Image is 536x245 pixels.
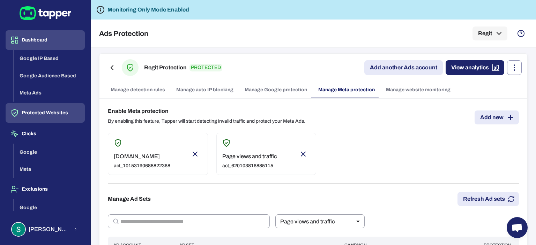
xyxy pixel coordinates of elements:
button: Clicks [6,124,85,144]
p: act_10153190688822368 [114,163,170,169]
button: Dashboard [6,30,85,50]
h6: Manage Ad Sets [108,195,151,203]
a: Meta Ads [14,90,85,95]
button: Google IP Based [14,50,85,67]
p: [DOMAIN_NAME] [114,153,170,160]
a: Manage auto IP blocking [171,82,239,98]
button: Google Audience Based [14,67,85,85]
a: Add another Ads account [364,60,443,75]
a: Google [14,148,85,154]
h6: Enable Meta protection [108,107,305,115]
button: Add new [475,110,519,124]
button: Meta Ads [14,84,85,102]
a: Manage website monitoring [380,82,456,98]
a: Manage Meta protection [313,82,380,98]
span: [PERSON_NAME] [PERSON_NAME] [29,226,69,233]
a: Dashboard [6,37,85,43]
a: Google IP Based [14,55,85,61]
button: Protected Websites [6,103,85,123]
a: Protected Websites [6,109,85,115]
a: Manage detection rules [105,82,171,98]
p: act_620103816885115 [222,163,277,169]
p: PROTECTED [189,64,222,71]
svg: Tapper is not blocking any fraudulent activity for this domain [96,6,105,14]
a: Meta [14,166,85,172]
div: Open chat [507,217,528,238]
a: Google [14,204,85,210]
button: Remove account [296,147,310,161]
a: Manage Google protection [239,82,313,98]
img: Stuart Parkin [12,223,25,236]
h5: Ads Protection [99,29,148,38]
button: Google [14,144,85,161]
button: Exclusions [6,179,85,199]
button: Google [14,199,85,216]
button: Refresh Ad sets [457,192,519,206]
a: Exclusions [6,186,85,192]
button: Meta [14,161,85,178]
button: Remove account [188,147,202,161]
a: View analytics [446,60,504,75]
h6: Regit Protection [144,63,187,72]
p: Page views and traffic [222,153,277,160]
a: Clicks [6,130,85,136]
a: Google Audience Based [14,72,85,78]
div: Page views and traffic [275,214,365,228]
button: Stuart Parkin[PERSON_NAME] [PERSON_NAME] [6,219,85,239]
p: By enabling this feature, Tapper will start detecting invalid traffic and protect your Meta Ads. [108,118,305,124]
h6: Monitoring Only Mode Enabled [107,6,189,14]
button: Regit [472,26,507,40]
